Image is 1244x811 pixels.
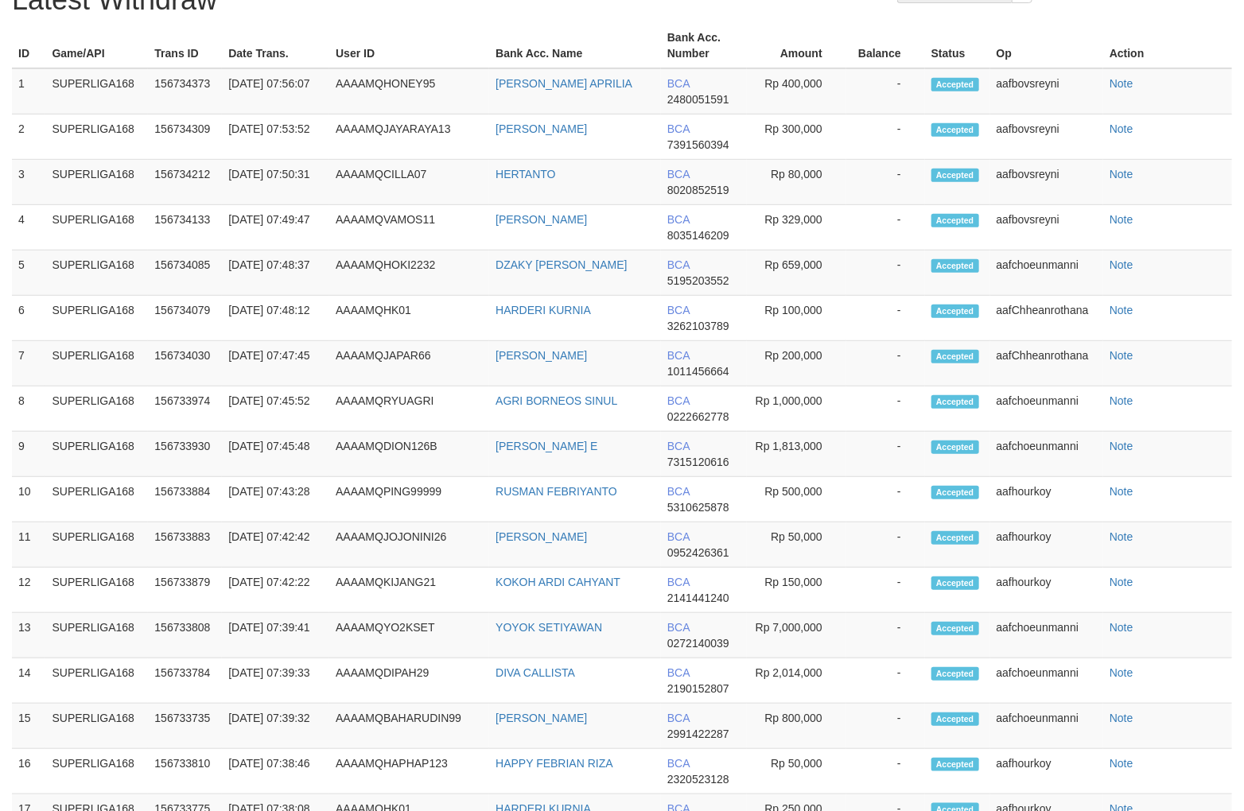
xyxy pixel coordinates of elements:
[667,576,690,588] span: BCA
[990,749,1103,794] td: aafhourkoy
[667,168,690,180] span: BCA
[667,138,729,151] span: 7391560394
[846,522,925,568] td: -
[667,320,729,332] span: 3262103789
[990,114,1103,160] td: aafbovsreyni
[222,160,329,205] td: [DATE] 07:50:31
[329,477,489,522] td: AAAAMQPING99999
[496,349,587,362] a: [PERSON_NAME]
[148,386,222,432] td: 156733974
[329,250,489,296] td: AAAAMQHOKI2232
[45,704,148,749] td: SUPERLIGA168
[990,160,1103,205] td: aafbovsreyni
[667,485,690,498] span: BCA
[1110,530,1133,543] a: Note
[329,522,489,568] td: AAAAMQJOJONINI26
[45,658,148,704] td: SUPERLIGA168
[222,613,329,658] td: [DATE] 07:39:41
[496,485,617,498] a: RUSMAN FEBRIYANTO
[747,341,846,386] td: Rp 200,000
[12,250,45,296] td: 5
[747,386,846,432] td: Rp 1,000,000
[496,304,591,316] a: HARDERI KURNIA
[747,613,846,658] td: Rp 7,000,000
[747,205,846,250] td: Rp 329,000
[222,658,329,704] td: [DATE] 07:39:33
[747,250,846,296] td: Rp 659,000
[148,477,222,522] td: 156733884
[12,658,45,704] td: 14
[1110,485,1133,498] a: Note
[148,704,222,749] td: 156733735
[846,704,925,749] td: -
[12,160,45,205] td: 3
[148,250,222,296] td: 156734085
[222,250,329,296] td: [DATE] 07:48:37
[329,296,489,341] td: AAAAMQHK01
[747,568,846,613] td: Rp 150,000
[846,568,925,613] td: -
[931,123,979,137] span: Accepted
[496,77,632,90] a: [PERSON_NAME] APRILIA
[990,568,1103,613] td: aafhourkoy
[846,114,925,160] td: -
[12,23,45,68] th: ID
[931,622,979,635] span: Accepted
[222,296,329,341] td: [DATE] 07:48:12
[1110,213,1133,226] a: Note
[496,394,617,407] a: AGRI BORNEOS SINUL
[496,621,602,634] a: YOYOK SETIYAWAN
[990,205,1103,250] td: aafbovsreyni
[747,296,846,341] td: Rp 100,000
[1110,349,1133,362] a: Note
[12,568,45,613] td: 12
[45,613,148,658] td: SUPERLIGA168
[667,637,729,650] span: 0272140039
[329,114,489,160] td: AAAAMQJAYARAYA13
[931,667,979,681] span: Accepted
[45,386,148,432] td: SUPERLIGA168
[990,658,1103,704] td: aafchoeunmanni
[148,522,222,568] td: 156733883
[931,169,979,182] span: Accepted
[990,386,1103,432] td: aafchoeunmanni
[990,250,1103,296] td: aafchoeunmanni
[846,432,925,477] td: -
[148,568,222,613] td: 156733879
[45,23,148,68] th: Game/API
[667,592,729,604] span: 2141441240
[222,704,329,749] td: [DATE] 07:39:32
[45,114,148,160] td: SUPERLIGA168
[931,259,979,273] span: Accepted
[489,23,661,68] th: Bank Acc. Name
[148,432,222,477] td: 156733930
[329,68,489,114] td: AAAAMQHONEY95
[12,613,45,658] td: 13
[667,728,729,740] span: 2991422287
[148,23,222,68] th: Trans ID
[496,712,587,724] a: [PERSON_NAME]
[222,114,329,160] td: [DATE] 07:53:52
[45,341,148,386] td: SUPERLIGA168
[222,568,329,613] td: [DATE] 07:42:22
[329,386,489,432] td: AAAAMQRYUAGRI
[148,114,222,160] td: 156734309
[12,749,45,794] td: 16
[329,160,489,205] td: AAAAMQCILLA07
[148,658,222,704] td: 156733784
[1110,440,1133,452] a: Note
[667,213,690,226] span: BCA
[747,432,846,477] td: Rp 1,813,000
[148,160,222,205] td: 156734212
[667,274,729,287] span: 5195203552
[747,477,846,522] td: Rp 500,000
[846,613,925,658] td: -
[990,477,1103,522] td: aafhourkoy
[1110,394,1133,407] a: Note
[667,530,690,543] span: BCA
[667,365,729,378] span: 1011456664
[12,296,45,341] td: 6
[846,341,925,386] td: -
[931,758,979,771] span: Accepted
[846,68,925,114] td: -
